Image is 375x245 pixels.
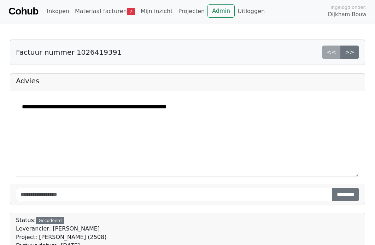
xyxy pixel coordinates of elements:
[207,4,235,18] a: Admin
[72,4,138,18] a: Materiaal facturen2
[8,3,38,20] a: Cohub
[235,4,268,18] a: Uitloggen
[175,4,207,18] a: Projecten
[36,217,64,224] div: Gecodeerd
[340,46,359,59] a: >>
[16,233,252,241] div: Project: [PERSON_NAME] (2508)
[44,4,72,18] a: Inkopen
[16,77,359,85] h5: Advies
[16,48,122,56] h5: Factuur nummer 1026419391
[328,11,367,19] span: Dijkham Bouw
[127,8,135,15] span: 2
[138,4,176,18] a: Mijn inzicht
[330,4,367,11] span: Ingelogd onder:
[16,225,252,233] div: Leverancier: [PERSON_NAME]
